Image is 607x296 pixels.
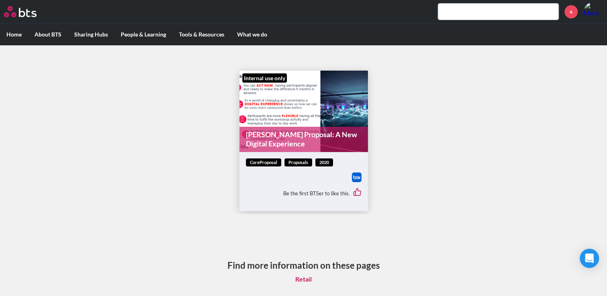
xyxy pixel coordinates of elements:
[231,24,274,45] label: What we do
[352,172,361,182] img: Box logo
[4,6,37,17] img: BTS Logo
[315,158,333,167] span: 2020
[584,2,603,21] img: Mara Georgopoulou
[246,158,281,167] span: coreProposal
[580,249,599,268] div: Open Intercom Messenger
[28,24,68,45] label: About BTS
[68,24,114,45] label: Sharing Hubs
[114,24,173,45] label: People & Learning
[246,182,361,205] div: Be the first BTSer to like this.
[4,6,51,17] a: Go home
[284,158,312,167] a: Proposals
[242,73,287,83] div: Internal use only
[173,24,231,45] label: Tools & Resources
[289,272,318,287] a: Retail
[584,2,603,21] a: Profile
[352,172,361,182] a: Download file from Box
[227,259,380,272] h3: Find more information on these pages
[564,5,578,18] a: +
[240,127,368,152] a: [PERSON_NAME] Proposal: A New Digital Experience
